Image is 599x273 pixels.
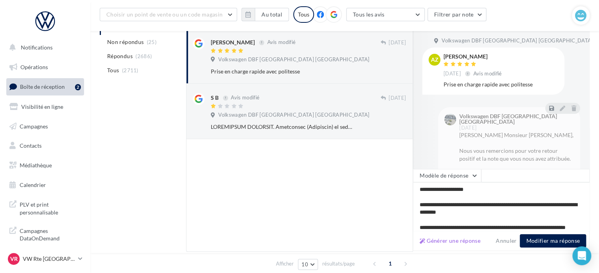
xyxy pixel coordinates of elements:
[5,222,86,246] a: Campagnes DataOnDemand
[23,255,75,263] p: VW Rte [GEOGRAPHIC_DATA]
[444,81,558,88] div: Prise en charge rapide avec politesse
[5,177,86,193] a: Calendrier
[353,11,385,18] span: Tous les avis
[5,99,86,115] a: Visibilité en ligne
[107,52,133,60] span: Répondus
[459,114,572,125] div: Volkswagen DBF [GEOGRAPHIC_DATA] [GEOGRAPHIC_DATA]
[301,261,308,268] span: 10
[6,251,84,266] a: VR VW Rte [GEOGRAPHIC_DATA]
[444,54,504,59] div: [PERSON_NAME]
[384,257,396,270] span: 1
[211,94,219,102] div: S B
[10,255,18,263] span: VR
[20,64,48,70] span: Opérations
[21,44,53,51] span: Notifications
[255,8,289,21] button: Au total
[276,260,294,268] span: Afficher
[5,78,86,95] a: Boîte de réception2
[211,38,255,46] div: [PERSON_NAME]
[5,157,86,174] a: Médiathèque
[241,8,289,21] button: Au total
[218,112,369,119] span: Volkswagen DBF [GEOGRAPHIC_DATA] [GEOGRAPHIC_DATA]
[346,8,425,21] button: Tous les avis
[135,53,152,59] span: (2686)
[5,196,86,219] a: PLV et print personnalisable
[5,118,86,135] a: Campagnes
[5,137,86,154] a: Contacts
[21,103,63,110] span: Visibilité en ligne
[107,66,119,74] span: Tous
[20,83,65,90] span: Boîte de réception
[20,123,48,129] span: Campagnes
[100,8,237,21] button: Choisir un point de vente ou un code magasin
[572,246,591,265] div: Open Intercom Messenger
[218,56,369,63] span: Volkswagen DBF [GEOGRAPHIC_DATA] [GEOGRAPHIC_DATA]
[389,39,406,46] span: [DATE]
[444,70,461,77] span: [DATE]
[147,39,157,45] span: (25)
[267,39,296,46] span: Avis modifié
[75,84,81,90] div: 2
[5,59,86,75] a: Opérations
[107,38,144,46] span: Non répondus
[20,199,81,216] span: PLV et print personnalisable
[427,8,487,21] button: Filtrer par note
[211,123,355,131] div: LOREMIPSUM DOLORSIT. Ametconsec (Adipiscin) el sedd eiusmodte inci UTLABORE et DOLOREMAGN . Al en...
[520,234,586,247] button: Modifier ma réponse
[431,56,438,64] span: az
[5,39,82,56] button: Notifications
[416,236,484,246] button: Générer une réponse
[293,6,314,23] div: Tous
[473,70,502,77] span: Avis modifié
[493,236,520,246] button: Annuler
[20,181,46,188] span: Calendrier
[459,131,574,218] div: [PERSON_NAME] Monsieur [PERSON_NAME], Nous vous remercions pour votre retour positif et la note q...
[20,162,52,169] span: Médiathèque
[106,11,223,18] span: Choisir un point de vente ou un code magasin
[211,68,355,75] div: Prise en charge rapide avec politesse
[413,169,481,182] button: Modèle de réponse
[389,95,406,102] span: [DATE]
[459,125,477,130] span: [DATE]
[122,67,139,73] span: (2711)
[322,260,355,268] span: résultats/page
[20,142,42,149] span: Contacts
[442,37,593,44] span: Volkswagen DBF [GEOGRAPHIC_DATA] [GEOGRAPHIC_DATA]
[20,225,81,242] span: Campagnes DataOnDemand
[298,259,318,270] button: 10
[231,95,259,101] span: Avis modifié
